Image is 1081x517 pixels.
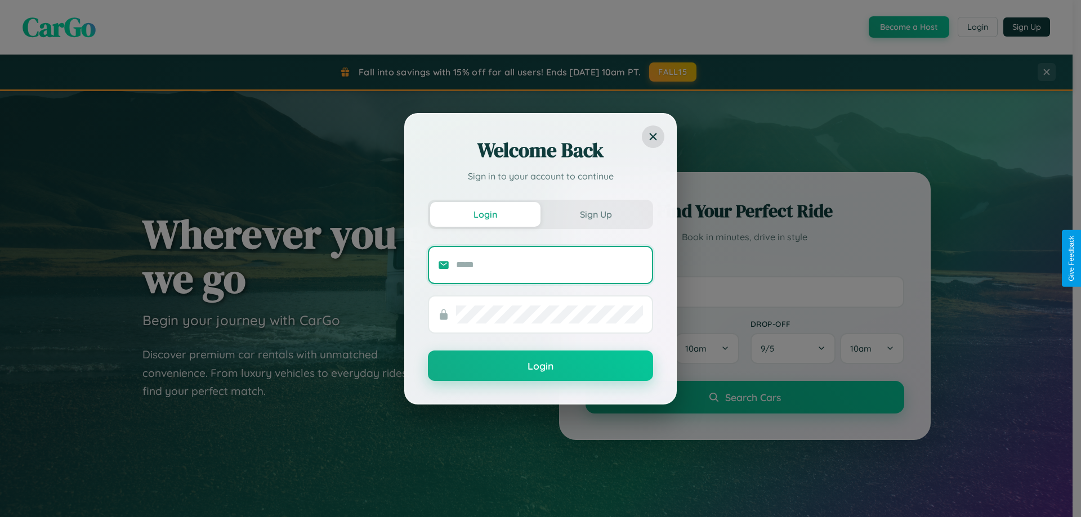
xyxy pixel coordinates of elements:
[430,202,540,227] button: Login
[1067,236,1075,281] div: Give Feedback
[428,350,653,381] button: Login
[428,169,653,183] p: Sign in to your account to continue
[428,137,653,164] h2: Welcome Back
[540,202,651,227] button: Sign Up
